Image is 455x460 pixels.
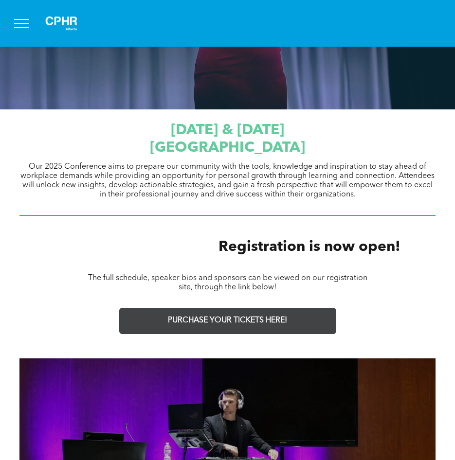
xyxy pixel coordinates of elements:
span: [GEOGRAPHIC_DATA] [150,141,305,155]
span: The full schedule, speaker bios and sponsors can be viewed on our registration site, through the ... [88,274,367,291]
a: PURCHASE YOUR TICKETS HERE! [119,308,336,334]
img: A white background with a few lines on it [37,8,86,39]
span: Our 2025 Conference aims to prepare our community with the tools, knowledge and inspiration to st... [20,163,435,198]
span: PURCHASE YOUR TICKETS HERE! [168,316,287,325]
button: menu [9,11,34,36]
span: [DATE] & [DATE] [171,123,284,138]
span: Registration is now open! [218,240,400,254]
